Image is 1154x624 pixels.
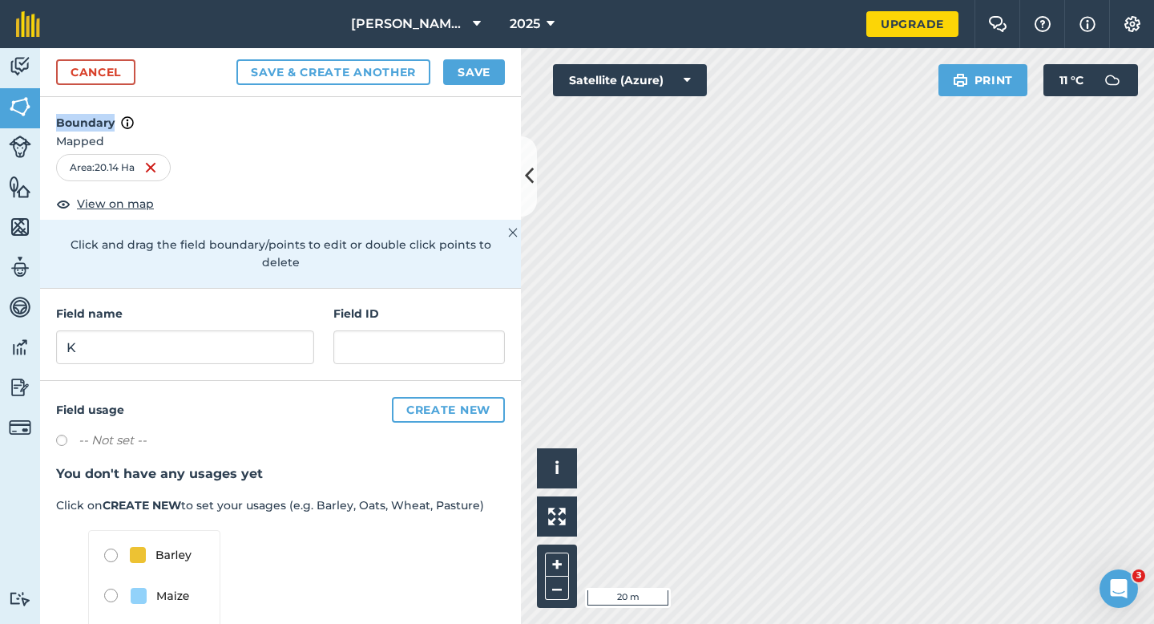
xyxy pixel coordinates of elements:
[508,223,518,242] img: svg+xml;base64,PHN2ZyB4bWxucz0iaHR0cDovL3d3dy53My5vcmcvMjAwMC9zdmciIHdpZHRoPSIyMiIgaGVpZ2h0PSIzMC...
[236,59,430,85] button: Save & Create Another
[9,375,31,399] img: svg+xml;base64,PD94bWwgdmVyc2lvbj0iMS4wIiBlbmNvZGluZz0idXRmLTgiPz4KPCEtLSBHZW5lcmF0b3I6IEFkb2JlIE...
[9,416,31,439] img: svg+xml;base64,PD94bWwgdmVyc2lvbj0iMS4wIiBlbmNvZGluZz0idXRmLTgiPz4KPCEtLSBHZW5lcmF0b3I6IEFkb2JlIE...
[443,59,505,85] button: Save
[40,132,521,150] span: Mapped
[9,335,31,359] img: svg+xml;base64,PD94bWwgdmVyc2lvbj0iMS4wIiBlbmNvZGluZz0idXRmLTgiPz4KPCEtLSBHZW5lcmF0b3I6IEFkb2JlIE...
[56,464,505,484] h3: You don't have any usages yet
[953,71,968,90] img: svg+xml;base64,PHN2ZyB4bWxucz0iaHR0cDovL3d3dy53My5vcmcvMjAwMC9zdmciIHdpZHRoPSIxOSIgaGVpZ2h0PSIyNC...
[333,305,505,322] h4: Field ID
[1043,64,1138,96] button: 11 °C
[56,305,314,322] h4: Field name
[537,448,577,488] button: i
[1096,64,1128,96] img: svg+xml;base64,PD94bWwgdmVyc2lvbj0iMS4wIiBlbmNvZGluZz0idXRmLTgiPz4KPCEtLSBHZW5lcmF0b3I6IEFkb2JlIE...
[56,154,171,181] div: Area : 20.14 Ha
[545,577,569,600] button: –
[553,64,707,96] button: Satellite (Azure)
[56,59,135,85] a: Cancel
[56,496,505,514] p: Click on to set your usages (e.g. Barley, Oats, Wheat, Pasture)
[1059,64,1083,96] span: 11 ° C
[9,175,31,199] img: svg+xml;base64,PHN2ZyB4bWxucz0iaHR0cDovL3d3dy53My5vcmcvMjAwMC9zdmciIHdpZHRoPSI1NiIgaGVpZ2h0PSI2MC...
[392,397,505,423] button: Create new
[351,14,466,34] span: [PERSON_NAME] & Sons
[77,195,154,213] span: View on map
[9,215,31,239] img: svg+xml;base64,PHN2ZyB4bWxucz0iaHR0cDovL3d3dy53My5vcmcvMjAwMC9zdmciIHdpZHRoPSI1NiIgaGVpZ2h0PSI2MC...
[9,55,31,79] img: svg+xml;base64,PD94bWwgdmVyc2lvbj0iMS4wIiBlbmNvZGluZz0idXRmLTgiPz4KPCEtLSBHZW5lcmF0b3I6IEFkb2JlIE...
[1123,16,1142,32] img: A cog icon
[555,458,559,478] span: i
[1100,569,1138,608] iframe: Intercom live chat
[9,136,31,158] img: svg+xml;base64,PD94bWwgdmVyc2lvbj0iMS4wIiBlbmNvZGluZz0idXRmLTgiPz4KPCEtLSBHZW5lcmF0b3I6IEFkb2JlIE...
[988,16,1007,32] img: Two speech bubbles overlapping with the left bubble in the forefront
[938,64,1028,96] button: Print
[56,194,154,213] button: View on map
[9,591,31,606] img: svg+xml;base64,PD94bWwgdmVyc2lvbj0iMS4wIiBlbmNvZGluZz0idXRmLTgiPz4KPCEtLSBHZW5lcmF0b3I6IEFkb2JlIE...
[16,11,40,37] img: fieldmargin Logo
[144,158,157,177] img: svg+xml;base64,PHN2ZyB4bWxucz0iaHR0cDovL3d3dy53My5vcmcvMjAwMC9zdmciIHdpZHRoPSIxNiIgaGVpZ2h0PSIyNC...
[56,397,505,423] h4: Field usage
[866,11,958,37] a: Upgrade
[56,236,505,272] p: Click and drag the field boundary/points to edit or double click points to delete
[40,97,521,132] h4: Boundary
[9,295,31,319] img: svg+xml;base64,PD94bWwgdmVyc2lvbj0iMS4wIiBlbmNvZGluZz0idXRmLTgiPz4KPCEtLSBHZW5lcmF0b3I6IEFkb2JlIE...
[545,553,569,577] button: +
[9,95,31,119] img: svg+xml;base64,PHN2ZyB4bWxucz0iaHR0cDovL3d3dy53My5vcmcvMjAwMC9zdmciIHdpZHRoPSI1NiIgaGVpZ2h0PSI2MC...
[103,498,181,513] strong: CREATE NEW
[1079,14,1095,34] img: svg+xml;base64,PHN2ZyB4bWxucz0iaHR0cDovL3d3dy53My5vcmcvMjAwMC9zdmciIHdpZHRoPSIxNyIgaGVpZ2h0PSIxNy...
[9,255,31,279] img: svg+xml;base64,PD94bWwgdmVyc2lvbj0iMS4wIiBlbmNvZGluZz0idXRmLTgiPz4KPCEtLSBHZW5lcmF0b3I6IEFkb2JlIE...
[79,431,147,450] label: -- Not set --
[1132,569,1145,582] span: 3
[121,113,134,132] img: svg+xml;base64,PHN2ZyB4bWxucz0iaHR0cDovL3d3dy53My5vcmcvMjAwMC9zdmciIHdpZHRoPSIxNyIgaGVpZ2h0PSIxNy...
[548,508,566,525] img: Four arrows, one pointing top left, one top right, one bottom right and the last bottom left
[510,14,540,34] span: 2025
[1033,16,1052,32] img: A question mark icon
[56,194,71,213] img: svg+xml;base64,PHN2ZyB4bWxucz0iaHR0cDovL3d3dy53My5vcmcvMjAwMC9zdmciIHdpZHRoPSIxOCIgaGVpZ2h0PSIyNC...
